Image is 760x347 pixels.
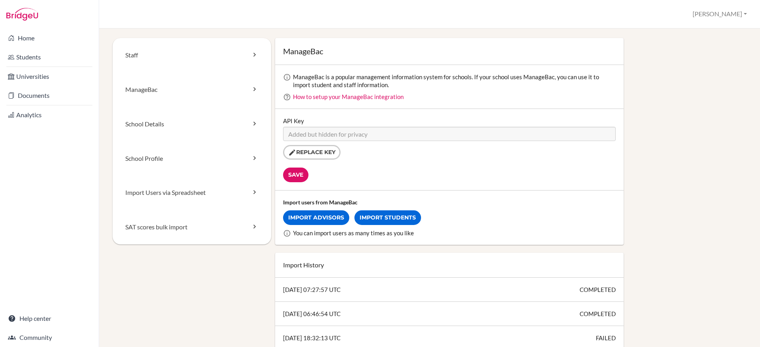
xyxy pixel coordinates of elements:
a: ManageBac [113,72,271,107]
a: Community [2,330,97,345]
a: Documents [2,88,97,103]
a: SAT scores bulk import [113,210,271,244]
a: Import Users via Spreadsheet [113,175,271,210]
div: [DATE] 07:27:57 UTC [275,278,624,302]
a: Analytics [2,107,97,123]
a: Students [2,49,97,65]
span: FAILED [596,334,616,342]
a: Universities [2,69,97,84]
img: Bridge-U [6,8,38,21]
button: Replace key [283,145,341,160]
a: School Details [113,107,271,141]
div: You can import users as many times as you like [293,229,616,237]
span: COMPLETED [580,310,616,318]
a: Import Students [354,210,421,225]
a: Home [2,30,97,46]
button: [PERSON_NAME] [689,7,750,21]
h2: Import History [283,261,616,269]
a: Import Advisors [283,210,349,225]
input: Save [283,168,308,182]
h1: ManageBac [283,46,616,57]
a: Staff [113,38,271,72]
label: API Key [283,117,304,125]
a: How to setup your ManageBac integration [293,93,404,100]
span: COMPLETED [580,286,616,294]
a: School Profile [113,141,271,176]
div: Import users from ManageBac [283,198,616,206]
div: ManageBac is a popular management information system for schools. If your school uses ManageBac, ... [293,73,616,89]
a: Help center [2,311,97,326]
div: [DATE] 06:46:54 UTC [275,302,624,326]
input: Added but hidden for privacy [283,127,616,141]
